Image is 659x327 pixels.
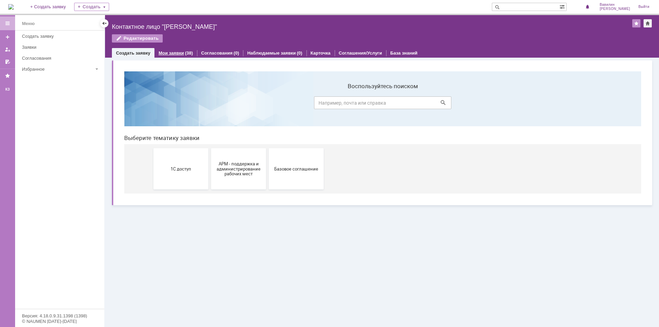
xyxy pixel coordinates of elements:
[2,32,13,43] a: Создать заявку
[600,7,630,11] span: [PERSON_NAME]
[92,82,147,124] button: АРМ - поддержка и администрирование рабочих мест
[5,69,522,75] header: Выберите тематику заявки
[311,50,331,56] a: Карточка
[390,50,417,56] a: База знаний
[632,19,640,27] div: Добавить в избранное
[35,82,90,124] button: 1С доступ
[100,19,108,27] div: Скрыть меню
[2,87,13,92] div: КЗ
[159,50,184,56] a: Мои заявки
[195,17,333,24] label: Воспользуйтесь поиском
[22,34,100,39] div: Создать заявку
[195,31,333,43] input: Например, почта или справка
[247,50,296,56] a: Наблюдаемые заявки
[22,319,97,324] div: © NAUMEN [DATE]-[DATE]
[185,50,193,56] div: (38)
[22,56,100,61] div: Согласования
[116,50,150,56] a: Создать заявку
[2,56,13,67] a: Мои согласования
[600,3,630,7] span: Вавилин
[8,4,14,10] a: Перейти на домашнюю страницу
[559,3,566,10] span: Расширенный поиск
[112,23,632,30] div: Контактное лицо "[PERSON_NAME]"
[201,50,233,56] a: Согласования
[22,67,93,72] div: Избранное
[2,84,13,95] a: КЗ
[19,42,103,52] a: Заявки
[152,100,203,105] span: Базовое соглашение
[19,31,103,42] a: Создать заявку
[94,95,145,110] span: АРМ - поддержка и администрирование рабочих мест
[297,50,302,56] div: (0)
[74,3,109,11] div: Создать
[22,45,100,50] div: Заявки
[339,50,382,56] a: Соглашения/Услуги
[150,82,205,124] button: Базовое соглашение
[22,314,97,318] div: Версия: 4.18.0.9.31.1398 (1398)
[22,20,35,28] div: Меню
[19,53,103,63] a: Согласования
[2,44,13,55] a: Мои заявки
[234,50,239,56] div: (0)
[37,100,88,105] span: 1С доступ
[8,4,14,10] img: logo
[644,19,652,27] div: Сделать домашней страницей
